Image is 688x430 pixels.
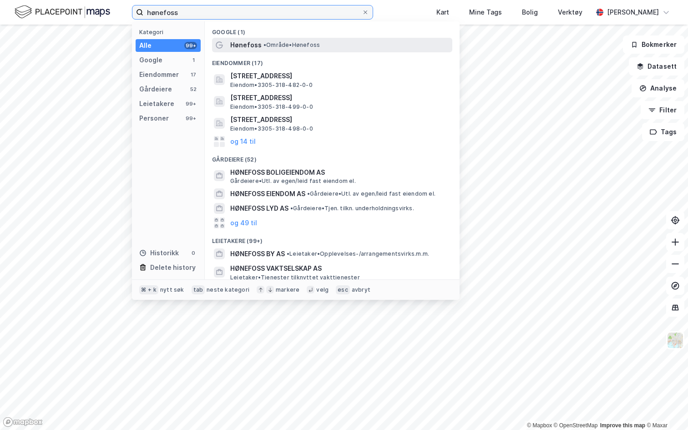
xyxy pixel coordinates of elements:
[190,249,197,257] div: 0
[230,167,449,178] span: HØNEFOSS BOLIGEIENDOM AS
[230,40,262,51] span: Hønefoss
[263,41,320,49] span: Område • Hønefoss
[139,55,162,66] div: Google
[230,274,360,281] span: Leietaker • Tjenester tilknyttet vakttjenester
[139,285,158,294] div: ⌘ + k
[436,7,449,18] div: Kart
[230,177,356,185] span: Gårdeiere • Utl. av egen/leid fast eiendom el.
[522,7,538,18] div: Bolig
[184,115,197,122] div: 99+
[230,188,305,199] span: HØNEFOSS EIENDOM AS
[230,114,449,125] span: [STREET_ADDRESS]
[287,250,289,257] span: •
[143,5,362,19] input: Søk på adresse, matrikkel, gårdeiere, leietakere eller personer
[139,113,169,124] div: Personer
[558,7,582,18] div: Verktøy
[316,286,329,293] div: velg
[190,86,197,93] div: 52
[230,248,285,259] span: HØNEFOSS BY AS
[230,136,256,147] button: og 14 til
[184,100,197,107] div: 99+
[184,42,197,49] div: 99+
[527,422,552,429] a: Mapbox
[205,230,460,247] div: Leietakere (99+)
[607,7,659,18] div: [PERSON_NAME]
[230,71,449,81] span: [STREET_ADDRESS]
[352,286,370,293] div: avbryt
[667,332,684,349] img: Z
[230,81,313,89] span: Eiendom • 3305-318-482-0-0
[290,205,414,212] span: Gårdeiere • Tjen. tilkn. underholdningsvirks.
[3,417,43,427] a: Mapbox homepage
[139,69,179,80] div: Eiendommer
[230,125,313,132] span: Eiendom • 3305-318-498-0-0
[632,79,684,97] button: Analyse
[290,205,293,212] span: •
[160,286,184,293] div: nytt søk
[600,422,645,429] a: Improve this map
[139,248,179,258] div: Historikk
[336,285,350,294] div: esc
[150,262,196,273] div: Delete history
[641,101,684,119] button: Filter
[190,56,197,64] div: 1
[469,7,502,18] div: Mine Tags
[642,386,688,430] div: Kontrollprogram for chat
[230,92,449,103] span: [STREET_ADDRESS]
[287,250,429,258] span: Leietaker • Opplevelses-/arrangementsvirks.m.m.
[642,386,688,430] iframe: Chat Widget
[629,57,684,76] button: Datasett
[554,422,598,429] a: OpenStreetMap
[642,123,684,141] button: Tags
[139,40,152,51] div: Alle
[205,52,460,69] div: Eiendommer (17)
[230,203,288,214] span: HØNEFOSS LYD AS
[263,41,266,48] span: •
[15,4,110,20] img: logo.f888ab2527a4732fd821a326f86c7f29.svg
[139,29,201,35] div: Kategori
[230,263,449,274] span: HØNEFOSS VAKTSELSKAP AS
[307,190,310,197] span: •
[190,71,197,78] div: 17
[205,149,460,165] div: Gårdeiere (52)
[207,286,249,293] div: neste kategori
[205,21,460,38] div: Google (1)
[139,98,174,109] div: Leietakere
[307,190,435,197] span: Gårdeiere • Utl. av egen/leid fast eiendom el.
[276,286,299,293] div: markere
[230,218,257,228] button: og 49 til
[230,103,313,111] span: Eiendom • 3305-318-499-0-0
[139,84,172,95] div: Gårdeiere
[192,285,205,294] div: tab
[623,35,684,54] button: Bokmerker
